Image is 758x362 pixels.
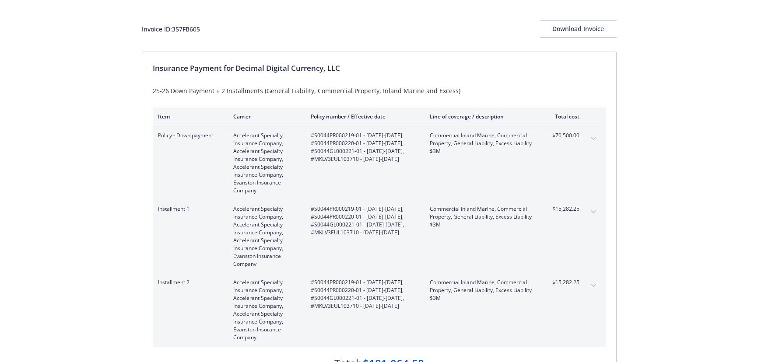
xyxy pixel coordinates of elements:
[430,132,533,155] span: Commercial Inland Marine, Commercial Property, General Liability, Excess Liability $3M
[311,278,416,310] span: #S0044PR000219-01 - [DATE]-[DATE], #S0044PR000220-01 - [DATE]-[DATE], #S0044GL000221-01 - [DATE]-...
[540,20,617,38] button: Download Invoice
[547,205,579,213] span: $15,282.25
[233,278,297,341] span: Accelerant Specialty Insurance Company, Accelerant Specialty Insurance Company, Accelerant Specia...
[158,113,219,120] div: Item
[158,132,219,139] span: Policy - Down payment
[233,132,297,195] span: Accelerant Specialty Insurance Company, Accelerant Specialty Insurance Company, Accelerant Specia...
[153,200,606,273] div: Installment 1Accelerant Specialty Insurance Company, Accelerant Specialty Insurance Company, Acce...
[233,113,297,120] div: Carrier
[153,273,606,347] div: Installment 2Accelerant Specialty Insurance Company, Accelerant Specialty Insurance Company, Acce...
[153,126,606,200] div: Policy - Down paymentAccelerant Specialty Insurance Company, Accelerant Specialty Insurance Compa...
[430,278,533,302] span: Commercial Inland Marine, Commercial Property, General Liability, Excess Liability $3M
[547,113,579,120] div: Total cost
[540,21,617,37] div: Download Invoice
[233,205,297,268] span: Accelerant Specialty Insurance Company, Accelerant Specialty Insurance Company, Accelerant Specia...
[430,113,533,120] div: Line of coverage / description
[430,205,533,229] span: Commercial Inland Marine, Commercial Property, General Liability, Excess Liability $3M
[586,205,600,219] button: expand content
[153,63,606,74] div: Insurance Payment for Decimal Digital Currency, LLC
[153,86,606,95] div: 25-26 Down Payment + 2 Installments (General Liability, Commercial Property, Inland Marine and Ex...
[586,132,600,146] button: expand content
[547,132,579,139] span: $70,500.00
[311,132,416,163] span: #S0044PR000219-01 - [DATE]-[DATE], #S0044PR000220-01 - [DATE]-[DATE], #S0044GL000221-01 - [DATE]-...
[142,24,200,34] div: Invoice ID: 357FB605
[586,278,600,292] button: expand content
[311,205,416,237] span: #S0044PR000219-01 - [DATE]-[DATE], #S0044PR000220-01 - [DATE]-[DATE], #S0044GL000221-01 - [DATE]-...
[311,113,416,120] div: Policy number / Effective date
[158,205,219,213] span: Installment 1
[158,278,219,286] span: Installment 2
[547,278,579,286] span: $15,282.25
